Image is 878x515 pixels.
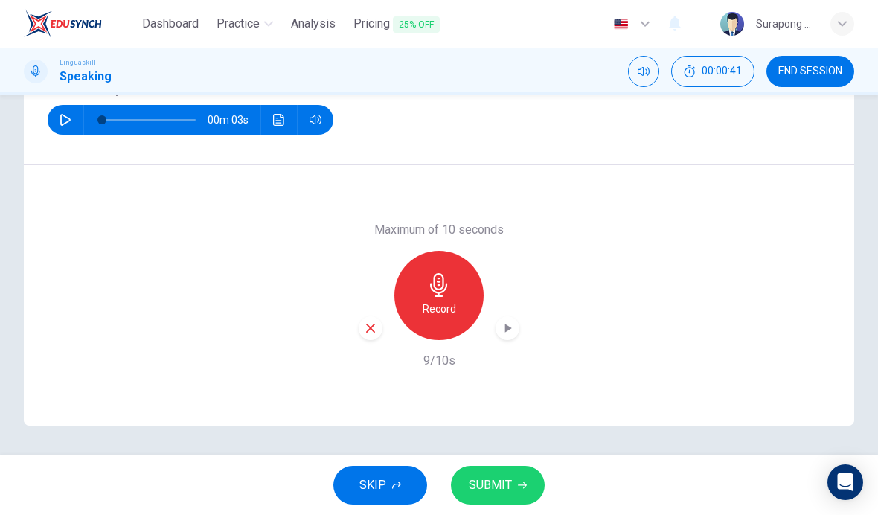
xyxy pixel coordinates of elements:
span: 25% OFF [393,16,440,33]
span: SKIP [359,475,386,496]
span: Pricing [353,15,440,33]
button: Dashboard [136,10,205,37]
div: Open Intercom Messenger [827,464,863,500]
button: Analysis [285,10,342,37]
h1: Speaking [60,68,112,86]
h6: 9/10s [423,352,455,370]
button: Practice [211,10,279,37]
span: END SESSION [778,65,842,77]
a: Dashboard [136,10,205,38]
button: Click to see the audio transcription [267,105,291,135]
img: Profile picture [720,12,744,36]
div: Mute [628,56,659,87]
a: Analysis [285,10,342,38]
button: SUBMIT [451,466,545,505]
span: 00:00:41 [702,65,742,77]
img: EduSynch logo [24,9,102,39]
div: Hide [671,56,754,87]
h6: Maximum of 10 seconds [374,221,504,239]
button: END SESSION [766,56,854,87]
button: SKIP [333,466,427,505]
span: 00m 03s [208,105,260,135]
button: Record [394,251,484,340]
div: Surapong Chocharundet [756,15,813,33]
span: SUBMIT [469,475,512,496]
span: Practice [217,15,260,33]
span: Dashboard [142,15,199,33]
span: Linguaskill [60,57,96,68]
span: Analysis [291,15,336,33]
a: EduSynch logo [24,9,136,39]
button: Pricing25% OFF [347,10,446,38]
button: 00:00:41 [671,56,754,87]
h6: Record [423,300,456,318]
img: en [612,19,630,30]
